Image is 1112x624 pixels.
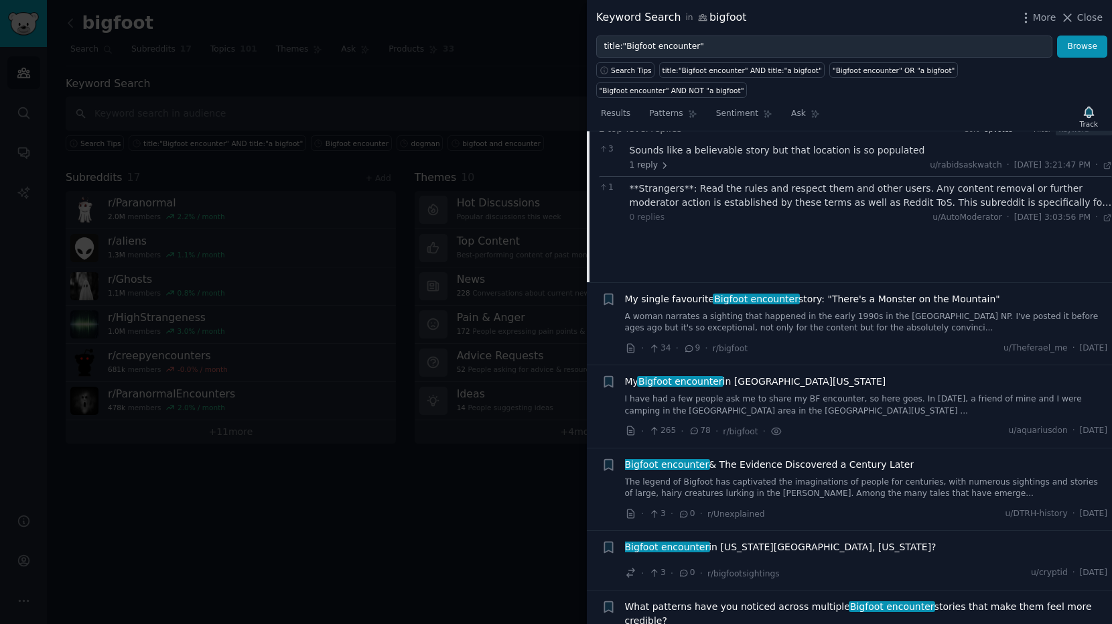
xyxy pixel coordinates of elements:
[1057,36,1107,58] button: Browse
[671,507,673,521] span: ·
[786,103,825,131] a: Ask
[1003,342,1068,355] span: u/Theferael_me
[930,160,1002,170] span: u/rabidsaskwatch
[1075,103,1103,131] button: Track
[630,160,670,172] span: 1 reply
[671,566,673,580] span: ·
[676,341,679,355] span: ·
[624,459,710,470] span: Bigfoot encounter
[1033,11,1056,25] span: More
[1080,508,1107,520] span: [DATE]
[625,375,886,389] a: MyBigfoot encounterin [GEOGRAPHIC_DATA][US_STATE]
[641,566,644,580] span: ·
[596,36,1052,58] input: Try a keyword related to your business
[596,82,747,98] a: "Bigfoot encounter" AND NOT "a bigfoot"
[1072,508,1075,520] span: ·
[596,103,635,131] a: Results
[644,103,701,131] a: Patterns
[659,62,825,78] a: title:"Bigfoot encounter" AND title:"a bigfoot"
[625,477,1108,500] a: The legend of Bigfoot has captivated the imaginations of people for centuries, with numerous sigh...
[648,342,671,355] span: 34
[1007,160,1010,172] span: ·
[641,424,644,438] span: ·
[791,108,806,120] span: Ask
[1080,119,1098,129] div: Track
[648,567,665,579] span: 3
[1072,425,1075,437] span: ·
[1009,425,1068,437] span: u/aquariusdon
[723,427,758,436] span: r/bigfoot
[707,569,780,578] span: r/bigfootsightings
[707,509,765,519] span: r/Unexplained
[625,292,1000,306] a: My single favouriteBigfoot encounterstory: "There's a Monster on the Mountain"
[641,341,644,355] span: ·
[624,542,710,552] span: Bigfoot encounter
[763,424,766,438] span: ·
[648,508,665,520] span: 3
[599,182,622,194] span: 1
[829,62,958,78] a: "Bigfoot encounter" OR "a bigfoot"
[932,212,1002,222] span: u/AutoModerator
[596,62,654,78] button: Search Tips
[1019,11,1056,25] button: More
[596,9,746,26] div: Keyword Search bigfoot
[683,342,700,355] span: 9
[601,108,630,120] span: Results
[599,143,622,155] span: 3
[849,601,935,612] span: Bigfoot encounter
[1095,160,1098,172] span: ·
[1060,11,1103,25] button: Close
[833,66,955,75] div: "Bigfoot encounter" OR "a bigfoot"
[715,424,718,438] span: ·
[1014,212,1091,224] span: [DATE] 3:03:56 PM
[625,393,1108,417] a: I have had a few people ask me to share my BF encounter, so here goes. In [DATE], a friend of min...
[648,425,676,437] span: 265
[663,66,822,75] div: title:"Bigfoot encounter" AND title:"a bigfoot"
[625,292,1000,306] span: My single favourite story: "There's a Monster on the Mountain"
[1072,342,1075,355] span: ·
[1014,160,1091,172] span: [DATE] 3:21:47 PM
[625,540,936,554] a: Bigfoot encounterin [US_STATE][GEOGRAPHIC_DATA], [US_STATE]?
[600,86,744,95] div: "Bigfoot encounter" AND NOT "a bigfoot"
[678,567,695,579] span: 0
[625,458,914,472] span: & The Evidence Discovered a Century Later
[678,508,695,520] span: 0
[625,540,936,554] span: in [US_STATE][GEOGRAPHIC_DATA], [US_STATE]?
[685,12,693,24] span: in
[705,341,707,355] span: ·
[716,108,758,120] span: Sentiment
[625,311,1108,334] a: A woman narrates a sighting that happened in the early 1990s in the [GEOGRAPHIC_DATA] NP. I've po...
[1080,425,1107,437] span: [DATE]
[637,376,723,387] span: Bigfoot encounter
[700,566,703,580] span: ·
[713,344,748,353] span: r/bigfoot
[1072,567,1075,579] span: ·
[713,294,799,304] span: Bigfoot encounter
[1080,342,1107,355] span: [DATE]
[611,66,652,75] span: Search Tips
[1095,212,1098,224] span: ·
[1031,567,1068,579] span: u/cryptid
[1080,567,1107,579] span: [DATE]
[1005,508,1068,520] span: u/DTRH-history
[625,375,886,389] span: My in [GEOGRAPHIC_DATA][US_STATE]
[625,458,914,472] a: Bigfoot encounter& The Evidence Discovered a Century Later
[1007,212,1010,224] span: ·
[1077,11,1103,25] span: Close
[681,424,683,438] span: ·
[700,507,703,521] span: ·
[649,108,683,120] span: Patterns
[641,507,644,521] span: ·
[689,425,711,437] span: 78
[711,103,777,131] a: Sentiment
